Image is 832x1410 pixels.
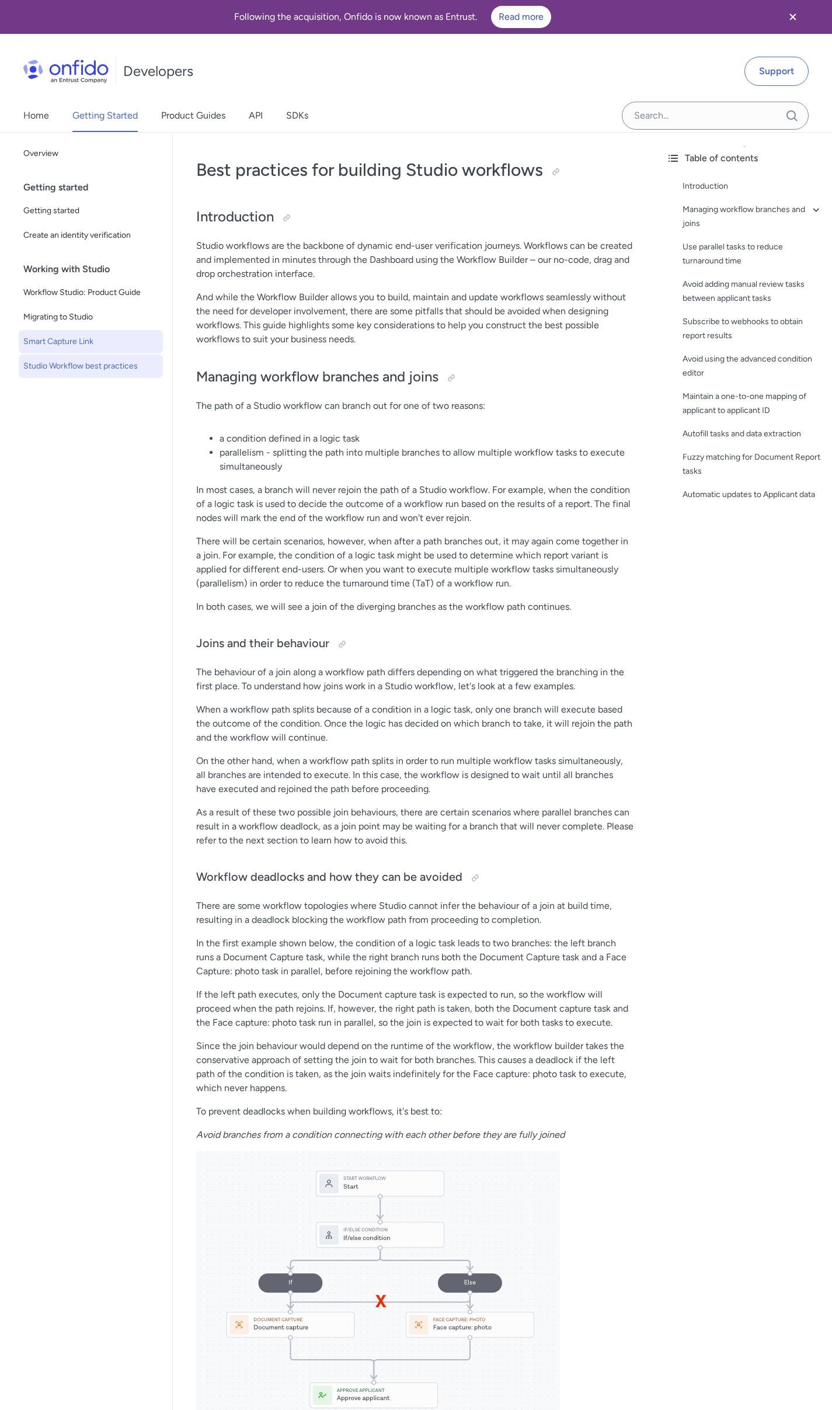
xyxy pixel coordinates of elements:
a: Avoid adding manual review tasks between applicant tasks [683,277,823,305]
div: Following the acquisition, Onfido is now known as Entrust. [14,6,771,28]
a: Migrating to Studio [19,305,163,329]
a: Product Guides [161,99,225,132]
span: Getting started [23,204,158,218]
a: SDKs [286,99,308,132]
div: Table of contents [666,151,823,165]
span: Workflow Studio: Product Guide [23,286,158,300]
a: Introduction [683,179,823,193]
h1: Best practices for building Studio workflows [196,158,633,182]
p: Studio workflows are the backbone of dynamic end-user verification journeys. Workflows can be cre... [196,239,633,281]
p: The path of a Studio workflow can branch out for one of two reasons: [196,399,633,413]
img: Onfido Logo [23,60,109,83]
a: Support [744,57,809,86]
h1: Developers [123,62,193,81]
svg: Close banner [786,10,800,24]
p: In both cases, we will see a join of the diverging branches as the workflow path continues. [196,600,633,614]
p: In the first example shown below, the condition of a logic task leads to two branches: the left b... [196,936,633,978]
li: a condition defined in a logic task [220,432,633,446]
p: Since the join behaviour would depend on the runtime of the workflow, the workflow builder takes ... [196,1039,633,1095]
span: Smart Capture Link [23,335,158,349]
p: In most cases, a branch will never rejoin the path of a Studio workflow. For example, when the co... [196,483,633,525]
a: Fuzzy matching for Document Report tasks [683,450,823,478]
a: Managing workflow branches and joins [683,203,823,231]
p: To prevent deadlocks when building workflows, it's best to: [196,1105,633,1119]
a: Smart Capture Link [19,330,163,353]
a: Home [23,99,49,132]
p: On the other hand, when a workflow path splits in order to run multiple workflow tasks simultaneo... [196,754,633,796]
a: Workflow Studio: Product Guide [19,281,163,304]
p: And while the Workflow Builder allows you to build, maintain and update workflows seamlessly with... [196,290,633,346]
p: If the left path executes, only the Document capture task is expected to run, so the workflow wil... [196,988,633,1030]
a: Getting Started [72,99,138,132]
h2: Managing workflow branches and joins [196,367,633,387]
h2: Introduction [196,207,633,227]
div: Getting started [23,176,168,199]
em: Avoid branches from a condition connecting with each other before they are fully joined [196,1129,565,1140]
span: Create an identity verification [23,228,158,242]
div: Working with Studio [23,258,168,281]
a: Autofill tasks and data extraction [683,427,823,441]
a: Create an identity verification [19,224,163,247]
a: Studio Workflow best practices [19,355,163,378]
a: Automatic updates to Applicant data [683,488,823,502]
a: Maintain a one-to-one mapping of applicant to applicant ID [683,390,823,418]
h3: Joins and their behaviour [196,635,633,654]
a: Subscribe to webhooks to obtain report results [683,315,823,343]
span: Migrating to Studio [23,310,158,324]
span: Studio Workflow best practices [23,359,158,373]
a: Overview [19,142,163,165]
p: There are some workflow topologies where Studio cannot infer the behaviour of a join at build tim... [196,899,633,927]
p: As a result of these two possible join behaviours, there are certain scenarios where parallel bra... [196,805,633,848]
span: Overview [23,147,158,161]
p: The behaviour of a join along a workflow path differs depending on what triggered the branching i... [196,665,633,693]
p: When a workflow path splits because of a condition in a logic task, only one branch will execute ... [196,703,633,745]
p: There will be certain scenarios, however, when after a path branches out, it may again come toget... [196,534,633,591]
a: Getting started [19,199,163,223]
input: Onfido search input field [622,102,809,130]
a: Use parallel tasks to reduce turnaround time [683,240,823,268]
li: parallelism - splitting the path into multiple branches to allow multiple workflow tasks to execu... [220,446,633,474]
button: Close banner [771,2,814,32]
a: API [249,99,263,132]
h3: Workflow deadlocks and how they can be avoided [196,869,633,887]
a: Avoid using the advanced condition editor [683,352,823,380]
a: Read more [491,6,551,28]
